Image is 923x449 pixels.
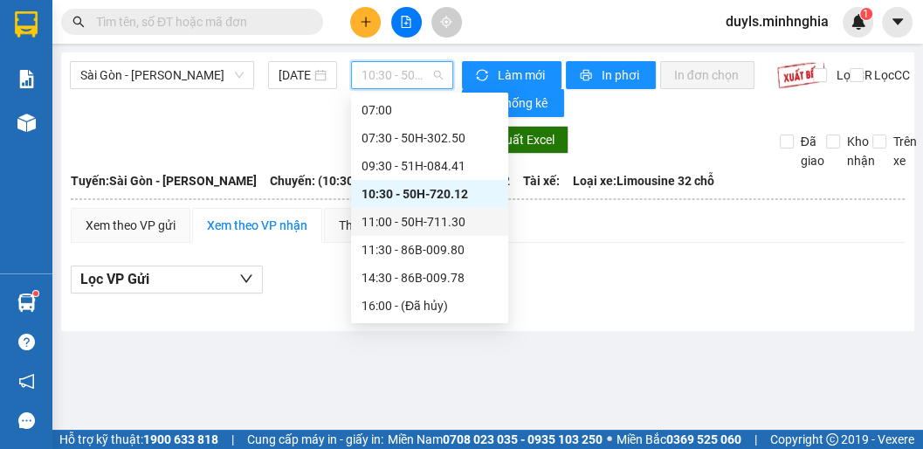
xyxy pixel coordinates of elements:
[17,294,36,312] img: warehouse-icon
[71,266,263,294] button: Lọc VP Gửi
[143,432,218,446] strong: 1900 633 818
[362,156,498,176] div: 09:30 - 51H-084.41
[462,89,564,117] button: bar-chartThống kê
[754,430,757,449] span: |
[59,430,218,449] span: Hỗ trợ kỹ thuật:
[15,11,38,38] img: logo-vxr
[362,296,498,315] div: 16:00 - (Đã hủy)
[851,14,866,30] img: icon-new-feature
[462,61,561,89] button: syncLàm mới
[270,171,397,190] span: Chuyến: (10:30 [DATE])
[350,7,381,38] button: plus
[890,14,906,30] span: caret-down
[362,100,498,120] div: 07:00
[96,12,302,31] input: Tìm tên, số ĐT hoặc mã đơn
[279,66,311,85] input: 14/10/2025
[362,268,498,287] div: 14:30 - 86B-009.78
[866,66,912,85] span: Lọc CC
[523,171,560,190] span: Tài xế:
[840,132,882,170] span: Kho nhận
[388,430,603,449] span: Miền Nam
[498,66,548,85] span: Làm mới
[362,240,498,259] div: 11:30 - 86B-009.80
[465,126,568,154] button: downloadXuất Excel
[616,430,741,449] span: Miền Bắc
[231,430,234,449] span: |
[580,69,595,83] span: printer
[33,291,38,296] sup: 1
[498,130,554,149] span: Xuất Excel
[660,61,755,89] button: In đơn chọn
[239,272,253,286] span: down
[860,8,872,20] sup: 1
[362,184,498,204] div: 10:30 - 50H-720.12
[566,61,656,89] button: printerIn phơi
[362,212,498,231] div: 11:00 - 50H-711.30
[794,132,831,170] span: Đã giao
[712,10,843,32] span: duyls.minhnghia
[602,66,642,85] span: In phơi
[362,128,498,148] div: 07:30 - 50H-302.50
[360,16,372,28] span: plus
[476,69,491,83] span: sync
[17,114,36,132] img: warehouse-icon
[362,62,443,88] span: 10:30 - 50H-720.12
[18,412,35,429] span: message
[391,7,422,38] button: file-add
[776,61,826,89] img: 9k=
[71,174,257,188] b: Tuyến: Sài Gòn - [PERSON_NAME]
[882,7,913,38] button: caret-down
[863,8,869,20] span: 1
[339,216,389,235] div: Thống kê
[440,16,452,28] span: aim
[72,16,85,28] span: search
[400,16,412,28] span: file-add
[207,216,307,235] div: Xem theo VP nhận
[830,66,875,85] span: Lọc CR
[80,62,244,88] span: Sài Gòn - Phan Rí
[607,436,612,443] span: ⚪️
[498,93,550,113] span: Thống kê
[18,373,35,390] span: notification
[18,334,35,350] span: question-circle
[573,171,714,190] span: Loại xe: Limousine 32 chỗ
[86,216,176,235] div: Xem theo VP gửi
[443,432,603,446] strong: 0708 023 035 - 0935 103 250
[247,430,383,449] span: Cung cấp máy in - giấy in:
[17,70,36,88] img: solution-icon
[826,433,838,446] span: copyright
[80,268,149,290] span: Lọc VP Gửi
[431,7,462,38] button: aim
[666,432,741,446] strong: 0369 525 060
